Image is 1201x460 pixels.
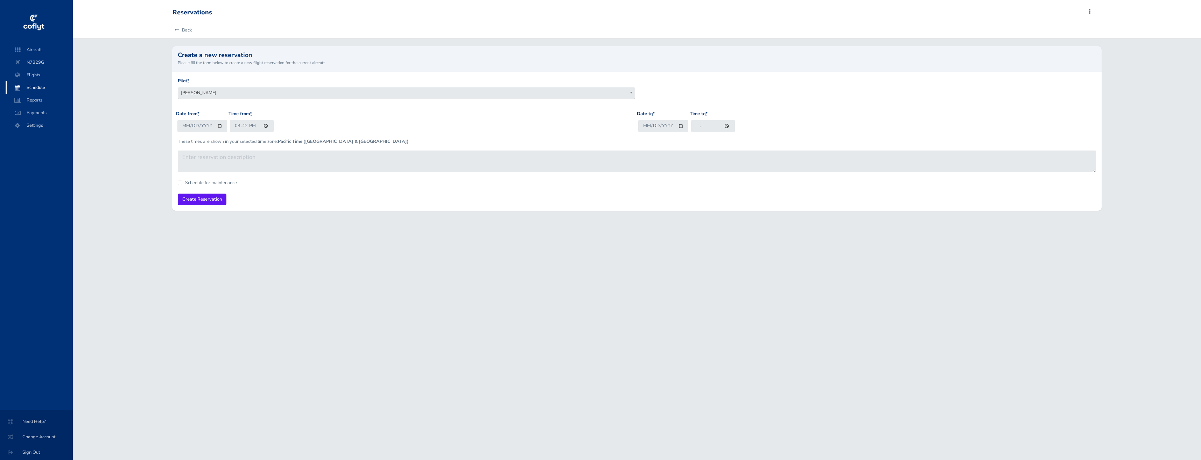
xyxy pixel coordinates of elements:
abbr: required [250,111,252,117]
label: Time to [690,110,708,118]
input: Create Reservation [178,194,226,205]
abbr: required [197,111,199,117]
span: Keith Overa [178,88,635,98]
small: Please fill the form below to create a new flight reservation for the current aircraft [178,60,1096,66]
div: Reservations [173,9,212,16]
span: Schedule [13,81,66,94]
span: Payments [13,106,66,119]
span: Aircraft [13,43,66,56]
span: Reports [13,94,66,106]
label: Time from [229,110,252,118]
b: Pacific Time ([GEOGRAPHIC_DATA] & [GEOGRAPHIC_DATA]) [278,138,409,145]
label: Date from [176,110,199,118]
span: Change Account [8,431,64,443]
p: These times are shown in your selected time zone: [178,138,1096,145]
label: Pilot [178,77,189,85]
span: N7829G [13,56,66,69]
span: Keith Overa [178,88,635,99]
abbr: required [653,111,655,117]
span: Flights [13,69,66,81]
span: Sign Out [8,446,64,459]
abbr: required [187,78,189,84]
a: Back [173,22,192,38]
span: Need Help? [8,415,64,428]
label: Date to [637,110,655,118]
h2: Create a new reservation [178,52,1096,58]
span: Settings [13,119,66,132]
img: coflyt logo [22,12,45,33]
abbr: required [705,111,708,117]
label: Schedule for maintenance [185,181,237,185]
